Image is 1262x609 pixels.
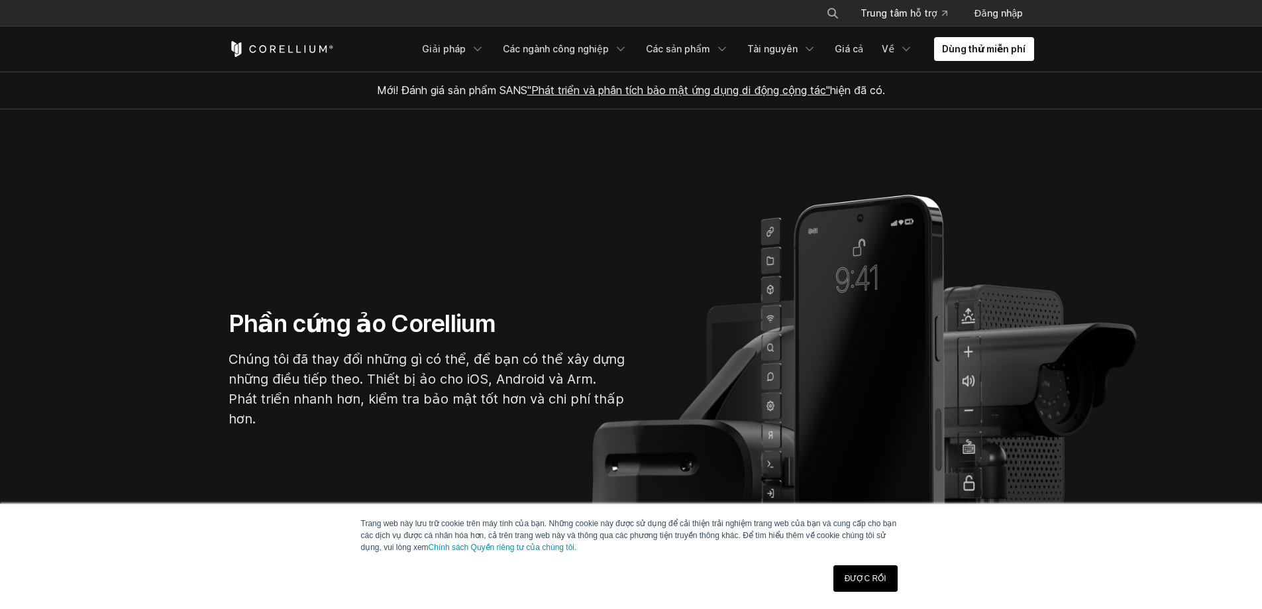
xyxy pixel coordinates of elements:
[229,309,496,338] font: Phần cứng ảo Corellium
[942,43,1025,54] font: Dùng thử miễn phí
[845,574,886,583] font: ĐƯỢC RỒI
[646,43,710,54] font: Các sản phẩm
[377,83,527,97] font: Mới! Đánh giá sản phẩm SANS
[527,83,830,97] a: "Phát triển và phân tích bảo mật ứng dụng di động cộng tác"
[835,43,864,54] font: Giá cả
[429,543,577,552] a: Chính sách Quyền riêng tư của chúng tôi.
[422,43,466,54] font: Giải pháp
[229,351,625,427] font: Chúng tôi đã thay đổi những gì có thể, để bạn có thể xây dựng những điều tiếp theo. Thiết bị ảo c...
[833,565,898,592] a: ĐƯỢC RỒI
[821,1,845,25] button: Tìm kiếm
[747,43,798,54] font: Tài nguyên
[361,519,897,552] font: Trang web này lưu trữ cookie trên máy tính của bạn. Những cookie này được sử dụng để cải thiện tr...
[414,37,1033,61] div: Menu điều hướng
[882,43,894,54] font: Về
[810,1,1033,25] div: Menu điều hướng
[830,83,885,97] font: hiện đã có.
[503,43,609,54] font: Các ngành công nghiệp
[974,7,1023,19] font: Đăng nhập
[861,7,937,19] font: Trung tâm hỗ trợ
[229,41,334,57] a: Trang chủ Corellium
